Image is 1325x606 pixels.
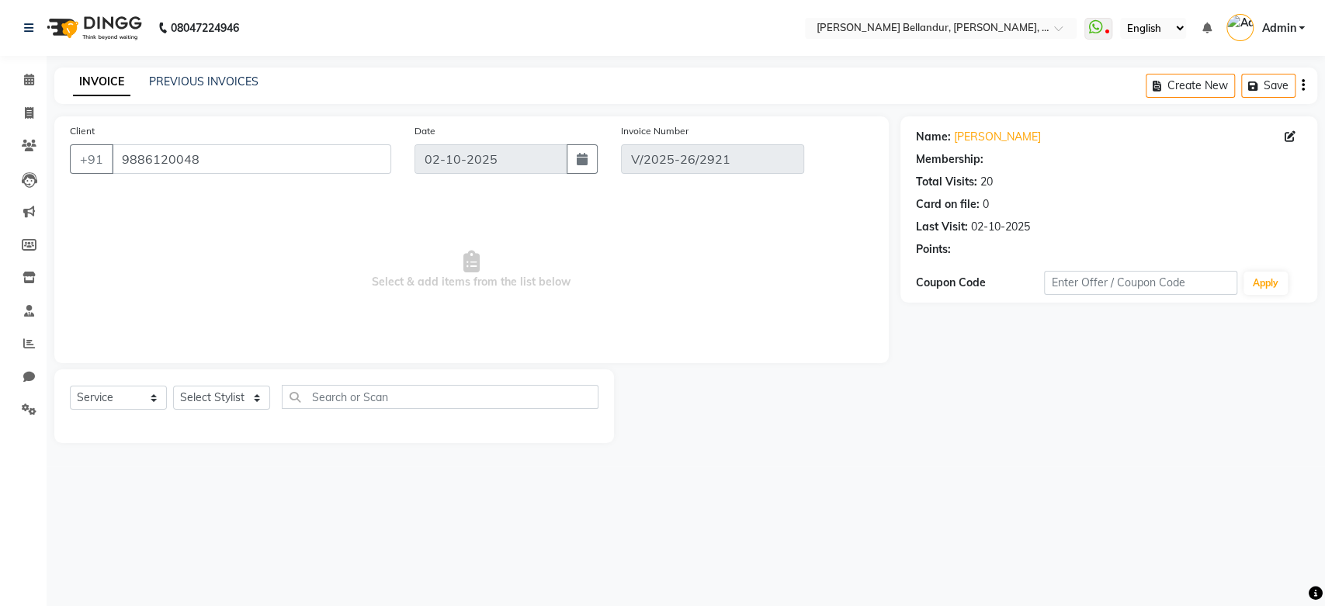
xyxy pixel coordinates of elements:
button: Create New [1146,74,1235,98]
img: logo [40,6,146,50]
div: 0 [983,196,989,213]
b: 08047224946 [171,6,239,50]
input: Search by Name/Mobile/Email/Code [112,144,391,174]
div: Total Visits: [916,174,977,190]
label: Client [70,124,95,138]
div: 20 [980,174,993,190]
div: Coupon Code [916,275,1045,291]
a: PREVIOUS INVOICES [149,74,258,88]
a: INVOICE [73,68,130,96]
img: Admin [1226,14,1254,41]
button: Apply [1243,272,1288,295]
span: Admin [1261,20,1296,36]
label: Date [414,124,435,138]
div: Points: [916,241,951,258]
button: +91 [70,144,113,174]
div: Name: [916,129,951,145]
input: Enter Offer / Coupon Code [1044,271,1237,295]
input: Search or Scan [282,385,598,409]
div: Membership: [916,151,983,168]
div: 02-10-2025 [971,219,1030,235]
div: Last Visit: [916,219,968,235]
a: [PERSON_NAME] [954,129,1041,145]
button: Save [1241,74,1296,98]
span: Select & add items from the list below [70,192,873,348]
label: Invoice Number [621,124,689,138]
div: Card on file: [916,196,980,213]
